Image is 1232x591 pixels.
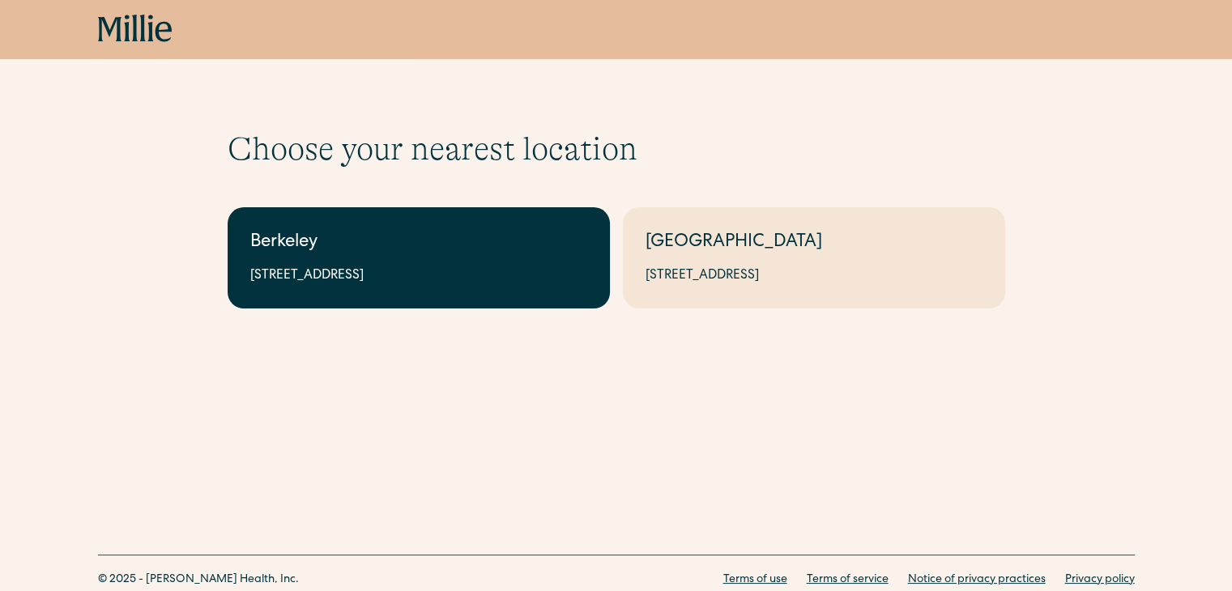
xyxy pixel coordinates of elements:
div: Berkeley [250,230,587,257]
a: home [98,15,173,44]
div: [GEOGRAPHIC_DATA] [646,230,983,257]
a: Privacy policy [1065,572,1135,589]
a: [GEOGRAPHIC_DATA][STREET_ADDRESS] [623,207,1005,308]
a: Notice of privacy practices [908,572,1046,589]
a: Berkeley[STREET_ADDRESS] [228,207,610,308]
div: [STREET_ADDRESS] [250,266,587,286]
a: Terms of service [807,572,889,589]
div: [STREET_ADDRESS] [646,266,983,286]
a: Terms of use [723,572,787,589]
div: © 2025 - [PERSON_NAME] Health, Inc. [98,572,299,589]
h1: Choose your nearest location [228,130,1005,168]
